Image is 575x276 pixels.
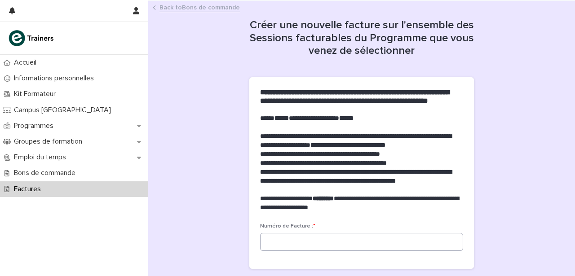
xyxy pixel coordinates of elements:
[10,106,118,114] p: Campus [GEOGRAPHIC_DATA]
[10,90,63,98] p: Kit Formateur
[249,19,474,57] h1: Créer une nouvelle facture sur l'ensemble des Sessions facturables du Programme que vous venez de...
[10,122,61,130] p: Programmes
[10,58,44,67] p: Accueil
[10,137,89,146] p: Groupes de formation
[7,29,57,47] img: K0CqGN7SDeD6s4JG8KQk
[260,223,315,229] span: Numéro de Facture :
[10,74,101,83] p: Informations personnelles
[10,153,73,162] p: Emploi du temps
[10,169,83,177] p: Bons de commande
[10,185,48,193] p: Factures
[159,2,240,12] a: Back toBons de commande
